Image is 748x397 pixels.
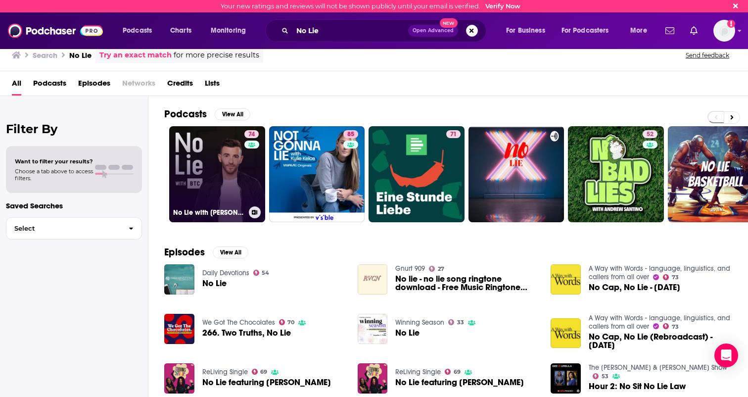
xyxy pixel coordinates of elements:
[358,363,388,394] a: No Lie featuring Robert Horn
[713,20,735,42] span: Logged in as KaraSevenLetter
[164,363,194,394] img: No Lie featuring Robert Horn
[499,23,558,39] button: open menu
[205,75,220,96] a: Lists
[589,333,732,349] span: No Cap, No Lie (Rebroadcast) - [DATE]
[221,2,520,10] div: Your new ratings and reviews will not be shown publicly until your email is verified.
[589,264,730,281] a: A Way with Words - language, linguistics, and callers from all over
[202,368,248,376] a: ReLiving Single
[275,19,496,42] div: Search podcasts, credits, & more...
[395,378,524,387] a: No Lie featuring Robert Horn
[347,130,354,140] span: 85
[262,271,269,275] span: 54
[167,75,193,96] a: Credits
[202,329,291,337] a: 266. Two Truths, No Lie
[173,208,245,217] h3: No Lie with [PERSON_NAME] [PERSON_NAME]
[202,279,227,288] a: No Lie
[174,50,259,61] span: for more precise results
[589,283,680,292] a: No Cap, No Lie - 5 April 2021
[454,370,461,374] span: 69
[292,23,408,39] input: Search podcasts, credits, & more...
[551,264,581,295] img: No Cap, No Lie - 5 April 2021
[12,75,21,96] span: All
[445,369,461,375] a: 69
[395,329,420,337] a: No Lie
[602,374,608,379] span: 53
[551,363,581,394] img: Hour 2: No Sit No Lie Law
[33,75,66,96] a: Podcasts
[714,344,738,367] div: Open Intercom Messenger
[211,24,246,38] span: Monitoring
[457,320,464,325] span: 33
[202,378,331,387] a: No Lie featuring Robert Horn
[663,323,679,329] a: 73
[593,373,608,379] a: 53
[6,217,142,240] button: Select
[164,108,207,120] h2: Podcasts
[99,50,172,61] a: Try an exact match
[15,168,93,182] span: Choose a tab above to access filters.
[630,24,647,38] span: More
[358,314,388,344] img: No Lie
[448,319,464,325] a: 33
[446,130,461,138] a: 71
[244,130,259,138] a: 74
[551,318,581,348] img: No Cap, No Lie (Rebroadcast) - 21 March 2022
[672,325,679,329] span: 73
[343,130,358,138] a: 85
[164,264,194,295] img: No Lie
[485,2,520,10] a: Verify Now
[506,24,545,38] span: For Business
[164,246,248,258] a: EpisodesView All
[686,22,701,39] a: Show notifications dropdown
[202,378,331,387] span: No Lie featuring [PERSON_NAME]
[589,363,727,372] a: The Gee Scott & Ursula Reutin Show
[122,75,155,96] span: Networks
[170,24,191,38] span: Charts
[279,319,295,325] a: 70
[78,75,110,96] a: Episodes
[202,318,275,327] a: We Got The Chocolates
[260,370,267,374] span: 69
[589,333,732,349] a: No Cap, No Lie (Rebroadcast) - 21 March 2022
[623,23,659,39] button: open menu
[252,369,268,375] a: 69
[672,275,679,280] span: 73
[589,314,730,331] a: A Way with Words - language, linguistics, and callers from all over
[413,28,454,33] span: Open Advanced
[8,21,103,40] img: Podchaser - Follow, Share and Rate Podcasts
[287,320,294,325] span: 70
[555,23,623,39] button: open menu
[369,126,465,222] a: 71
[438,267,444,271] span: 27
[713,20,735,42] img: User Profile
[248,130,255,140] span: 74
[727,20,735,28] svg: Email not verified
[33,50,57,60] h3: Search
[6,201,142,210] p: Saved Searches
[164,314,194,344] img: 266. Two Truths, No Lie
[589,283,680,292] span: No Cap, No Lie - [DATE]
[69,50,92,60] h3: No Lie
[663,274,679,280] a: 73
[395,275,539,292] span: No lie - no lie song ringtone download - Free Music Ringtone New Ringtone Download
[116,23,165,39] button: open menu
[440,18,458,28] span: New
[643,130,657,138] a: 52
[408,25,458,37] button: Open AdvancedNew
[15,158,93,165] span: Want to filter your results?
[358,264,388,295] img: No lie - no lie song ringtone download - Free Music Ringtone New Ringtone Download
[683,51,732,59] button: Send feedback
[647,130,654,140] span: 52
[661,22,678,39] a: Show notifications dropdown
[589,382,686,391] a: Hour 2: No Sit No Lie Law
